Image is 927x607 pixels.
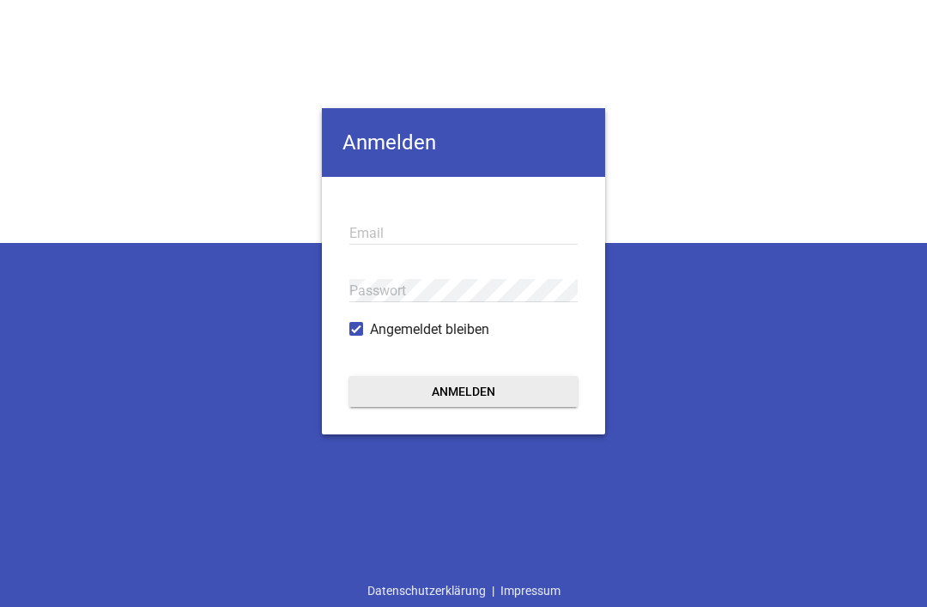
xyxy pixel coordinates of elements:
[494,574,566,607] a: Impressum
[349,376,578,407] button: Anmelden
[361,574,492,607] a: Datenschutzerklärung
[361,574,566,607] div: |
[322,108,605,177] h4: Anmelden
[370,319,489,340] span: Angemeldet bleiben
